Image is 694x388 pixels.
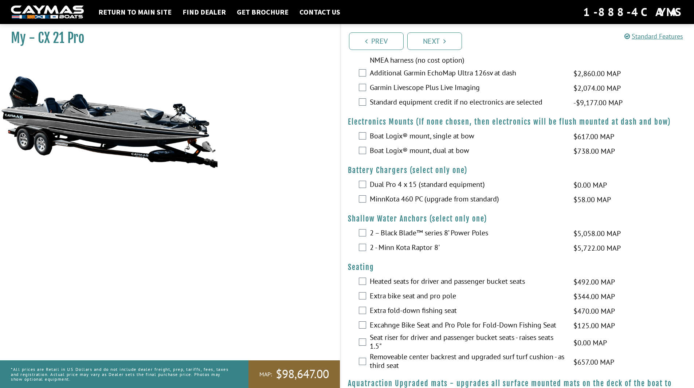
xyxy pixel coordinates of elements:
[348,166,687,175] h4: Battery Chargers (select only one)
[348,117,687,126] h4: Electronics Mounts (If none chosen, then electronics will be flush mounted at dash and bow)
[370,83,564,94] label: Garmin Livescope Plus Live Imaging
[573,357,614,368] span: $657.00 MAP
[296,7,344,17] a: Contact Us
[573,243,621,254] span: $5,722.00 MAP
[370,352,564,372] label: Removeable center backrest and upgraded surf turf cushion - as third seat
[573,146,615,157] span: $738.00 MAP
[573,194,611,205] span: $58.00 MAP
[573,68,621,79] span: $2,860.00 MAP
[370,333,564,352] label: Seat riser for driver and passenger bucket seats - raises seats 1.5"
[583,4,683,20] div: 1-888-4CAYMAS
[370,306,564,317] label: Extra fold-down fishing seat
[573,291,615,302] span: $344.00 MAP
[370,277,564,287] label: Heated seats for driver and passenger bucket seats
[370,291,564,302] label: Extra bike seat and pro pole
[348,263,687,272] h4: Seating
[573,277,615,287] span: $492.00 MAP
[573,228,621,239] span: $5,058.00 MAP
[573,131,614,142] span: $617.00 MAP
[233,7,292,17] a: Get Brochure
[11,30,322,46] h1: My - CX 21 Pro
[573,180,607,191] span: $0.00 MAP
[573,306,615,317] span: $470.00 MAP
[370,132,564,142] label: Boat Logix® mount, single at bow
[248,360,340,388] a: MAP:$98,647.00
[370,68,564,79] label: Additional Garmin EchoMap Ultra 126sv at dash
[179,7,230,17] a: Find Dealer
[573,97,623,108] span: -$9,177.00 MAP
[11,5,84,19] img: white-logo-c9c8dbefe5ff5ceceb0f0178aa75bf4bb51f6bca0971e226c86eb53dfe498488.png
[624,32,683,40] a: Standard Features
[348,214,687,223] h4: Shallow Water Anchors (select only one)
[95,7,175,17] a: Return to main site
[370,195,564,205] label: MinnKota 460 PC (upgrade from standard)
[11,363,232,385] p: *All prices are Retail in US Dollars and do not include dealer freight, prep, tariffs, fees, taxe...
[349,32,404,50] a: Prev
[370,146,564,157] label: Boat Logix® mount, dual at bow
[259,371,272,378] span: MAP:
[370,98,564,108] label: Standard equipment credit if no electronics are selected
[573,320,615,331] span: $125.00 MAP
[573,83,621,94] span: $2,074.00 MAP
[276,367,329,382] span: $98,647.00
[370,321,564,331] label: Excahnge Bike Seat and Pro Pole for Fold-Down Fishing Seat
[370,228,564,239] label: 2 – Black Blade™ series 8’ Power Poles
[573,337,607,348] span: $0.00 MAP
[370,243,564,254] label: 2 - Minn Kota Raptor 8'
[407,32,462,50] a: Next
[370,180,564,191] label: Dual Pro 4 x 15 (standard equipment)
